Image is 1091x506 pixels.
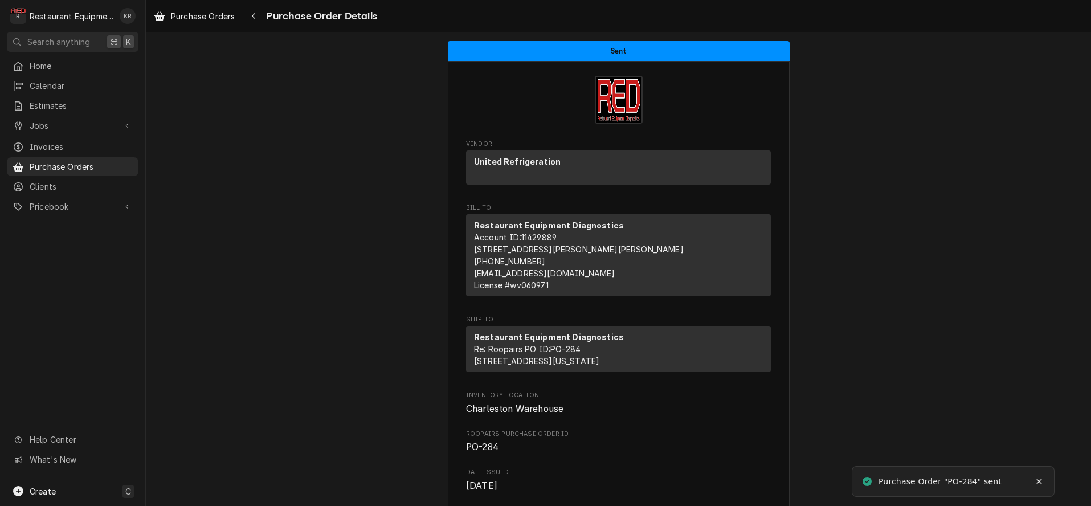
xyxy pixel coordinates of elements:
span: Create [30,487,56,496]
span: Jobs [30,120,116,132]
span: Help Center [30,434,132,446]
span: Sent [611,47,626,55]
div: Restaurant Equipment Diagnostics's Avatar [10,8,26,24]
div: Vendor [466,150,771,185]
span: Date Issued [466,479,771,493]
span: [DATE] [466,480,497,491]
div: Inventory Location [466,391,771,415]
div: Bill To [466,214,771,301]
span: Bill To [466,203,771,213]
span: K [126,36,131,48]
span: ⌘ [110,36,118,48]
span: Calendar [30,80,133,92]
span: Search anything [27,36,90,48]
a: Estimates [7,96,138,115]
a: Home [7,56,138,75]
a: Clients [7,177,138,196]
div: Restaurant Equipment Diagnostics [30,10,113,22]
span: Roopairs Purchase Order ID [466,440,771,454]
div: Purchase Order Vendor [466,140,771,190]
a: [PHONE_NUMBER] [474,256,545,266]
div: Purchase Order "PO-284" sent [878,476,1002,488]
div: Purchase Order Bill To [466,203,771,301]
a: Go to Pricebook [7,197,138,216]
span: Ship To [466,315,771,324]
a: Calendar [7,76,138,95]
span: Invoices [30,141,133,153]
span: Purchase Orders [171,10,235,22]
div: Ship To [466,326,771,372]
button: Search anything⌘K [7,32,138,52]
span: Inventory Location [466,391,771,400]
a: Purchase Orders [7,157,138,176]
strong: Restaurant Equipment Diagnostics [474,332,624,342]
div: Roopairs Purchase Order ID [466,430,771,454]
div: Date Issued [466,468,771,492]
strong: United Refrigeration [474,157,561,166]
span: Roopairs Purchase Order ID [466,430,771,439]
span: Pricebook [30,201,116,213]
span: Purchase Order Details [263,9,377,24]
div: Vendor [466,150,771,189]
span: What's New [30,454,132,466]
div: KR [120,8,136,24]
span: PO-284 [466,442,498,452]
a: Go to Jobs [7,116,138,135]
div: Bill To [466,214,771,296]
span: [STREET_ADDRESS][US_STATE] [474,356,599,366]
span: Home [30,60,133,72]
a: Purchase Orders [149,7,239,26]
span: Inventory Location [466,402,771,416]
strong: Restaurant Equipment Diagnostics [474,221,624,230]
span: Re: Roopairs PO ID: PO-284 [474,344,581,354]
div: Ship To [466,326,771,377]
span: Account ID: 11429889 [474,232,557,242]
span: Estimates [30,100,133,112]
span: Date Issued [466,468,771,477]
a: [EMAIL_ADDRESS][DOMAIN_NAME] [474,268,615,278]
div: Purchase Order Ship To [466,315,771,377]
div: R [10,8,26,24]
span: Clients [30,181,133,193]
span: Charleston Warehouse [466,403,563,414]
img: Logo [595,76,643,124]
div: Status [448,41,790,61]
a: Go to What's New [7,450,138,469]
span: License # wv060971 [474,280,549,290]
button: Navigate back [244,7,263,25]
span: Purchase Orders [30,161,133,173]
a: Invoices [7,137,138,156]
span: C [125,485,131,497]
a: Go to Help Center [7,430,138,449]
div: Kelli Robinette's Avatar [120,8,136,24]
span: Vendor [466,140,771,149]
span: [STREET_ADDRESS][PERSON_NAME][PERSON_NAME] [474,244,684,254]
